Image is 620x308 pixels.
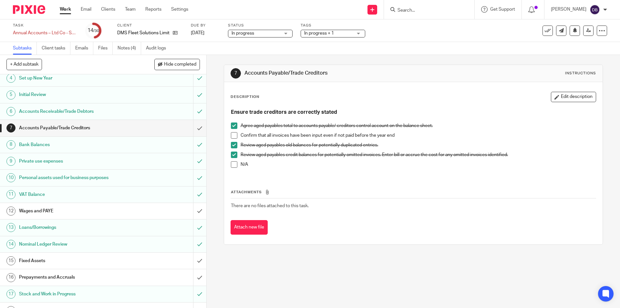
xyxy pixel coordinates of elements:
[241,161,595,168] p: N/A
[13,5,45,14] img: Pixie
[13,23,77,28] label: Task
[19,156,131,166] h1: Private use expenses
[19,239,131,249] h1: Nominal Ledger Review
[19,190,131,199] h1: VAT Balance
[231,68,241,79] div: 7
[75,42,93,55] a: Emails
[6,173,15,182] div: 10
[6,290,15,299] div: 17
[19,90,131,100] h1: Initial Review
[19,272,131,282] h1: Prepayments and Accruals
[19,173,131,183] h1: Personal assets used for business purposes
[241,132,595,139] p: Confirm that all invoices have been input even if not paid before the year end
[231,204,309,208] span: There are no files attached to this task.
[6,140,15,149] div: 8
[6,123,15,133] div: 7
[19,256,131,266] h1: Fixed Assets
[6,190,15,199] div: 11
[98,42,113,55] a: Files
[117,30,170,36] p: DMS Fleet Solutions Limited
[397,8,455,14] input: Search
[241,142,595,148] p: Review aged payables old balances for potentially duplicated entries.
[191,31,204,35] span: [DATE]
[154,59,200,70] button: Hide completed
[6,157,15,166] div: 9
[6,207,15,216] div: 12
[19,140,131,150] h1: Bank Balances
[19,107,131,116] h1: Accounts Receivable/Trade Debtors
[231,220,268,235] button: Attach new file
[19,206,131,216] h1: Wages and PAYE
[145,6,161,13] a: Reports
[304,31,334,36] span: In progress + 1
[6,240,15,249] div: 14
[191,23,220,28] label: Due by
[164,62,196,67] span: Hide completed
[19,289,131,299] h1: Stock and Work in Progress
[490,7,515,12] span: Get Support
[171,6,188,13] a: Settings
[244,70,427,77] h1: Accounts Payable/Trade Creditors
[231,190,262,194] span: Attachments
[13,30,77,36] div: Annual Accounts – Ltd Co - Software
[231,110,337,115] strong: Ensure trade creditors are correctly stated
[118,42,141,55] a: Notes (4)
[117,23,183,28] label: Client
[6,256,15,265] div: 15
[551,92,596,102] button: Edit description
[93,29,99,33] small: /30
[241,152,595,158] p: Review aged payables credit balances for potentially omitted invoices. Enter bill or accrue the c...
[228,23,293,28] label: Status
[88,27,99,34] div: 14
[6,59,42,70] button: + Add subtask
[125,6,136,13] a: Team
[81,6,91,13] a: Email
[231,94,259,100] p: Description
[6,223,15,232] div: 13
[101,6,115,13] a: Clients
[301,23,365,28] label: Tags
[6,107,15,116] div: 6
[19,123,131,133] h1: Accounts Payable/Trade Creditors
[6,90,15,100] div: 5
[232,31,254,36] span: In progress
[19,223,131,232] h1: Loans/Borrowings
[60,6,71,13] a: Work
[6,273,15,282] div: 16
[6,74,15,83] div: 4
[551,6,586,13] p: [PERSON_NAME]
[19,73,131,83] h1: Set up New Year
[590,5,600,15] img: svg%3E
[13,42,37,55] a: Subtasks
[565,71,596,76] div: Instructions
[241,122,595,129] p: Agree aged payables total to accounts payable/ creditors control account on the balance sheet.
[146,42,171,55] a: Audit logs
[42,42,70,55] a: Client tasks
